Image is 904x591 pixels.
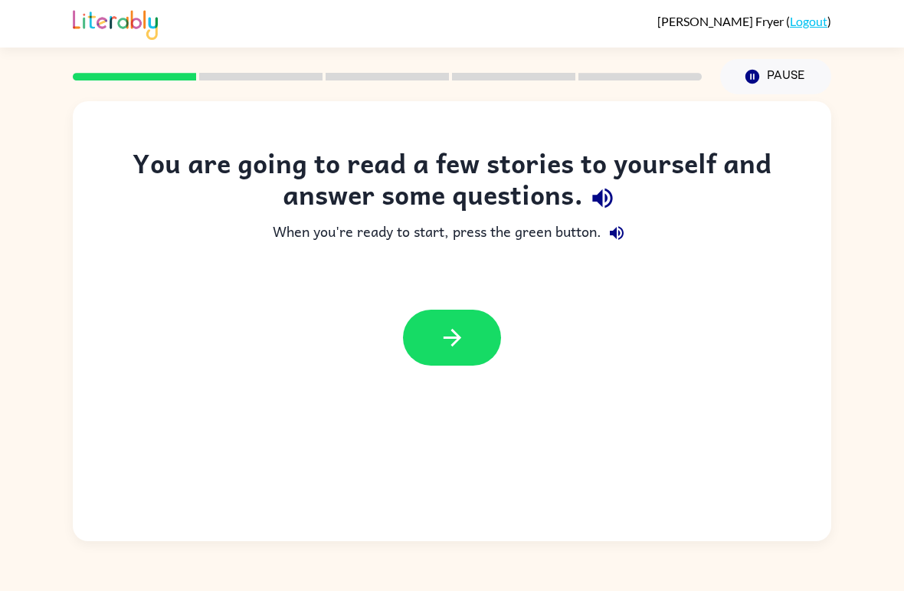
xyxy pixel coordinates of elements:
div: When you're ready to start, press the green button. [103,218,801,248]
div: You are going to read a few stories to yourself and answer some questions. [103,147,801,218]
a: Logout [790,14,827,28]
span: [PERSON_NAME] Fryer [657,14,786,28]
button: Pause [720,59,831,94]
img: Literably [73,6,158,40]
div: ( ) [657,14,831,28]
